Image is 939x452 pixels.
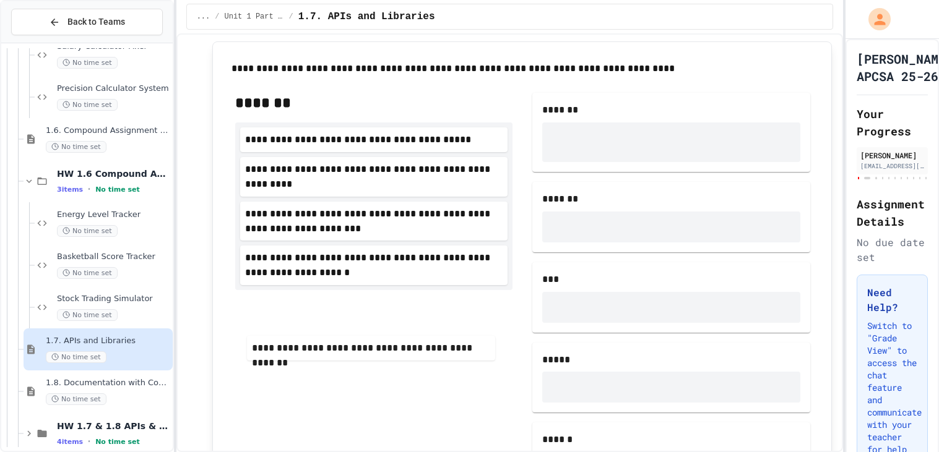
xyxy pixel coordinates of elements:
[857,195,928,230] h2: Assignment Details
[57,99,118,111] span: No time set
[46,393,106,405] span: No time set
[57,225,118,237] span: No time set
[867,285,917,315] h3: Need Help?
[57,252,170,262] span: Basketball Score Tracker
[95,185,140,194] span: No time set
[46,378,170,388] span: 1.8. Documentation with Comments and Preconditions
[857,235,928,265] div: No due date set
[57,83,170,94] span: Precision Calculator System
[67,15,125,28] span: Back to Teams
[88,437,90,446] span: •
[298,9,435,24] span: 1.7. APIs and Libraries
[57,294,170,304] span: Stock Trading Simulator
[57,309,118,321] span: No time set
[11,9,163,35] button: Back to Teams
[224,12,283,22] span: Unit 1 Part 2: 1.5 - 1.9
[46,351,106,363] span: No time set
[46,126,170,136] span: 1.6. Compound Assignment Operators
[46,141,106,153] span: No time set
[57,185,83,194] span: 3 items
[57,168,170,179] span: HW 1.6 Compound Assignment Operators
[857,105,928,140] h2: Your Progress
[46,336,170,346] span: 1.7. APIs and Libraries
[855,5,894,33] div: My Account
[57,210,170,220] span: Energy Level Tracker
[88,184,90,194] span: •
[57,420,170,432] span: HW 1.7 & 1.8 APIs & Documentations
[95,438,140,446] span: No time set
[57,57,118,69] span: No time set
[57,267,118,279] span: No time set
[288,12,293,22] span: /
[860,161,924,171] div: [EMAIL_ADDRESS][DOMAIN_NAME]
[215,12,219,22] span: /
[57,438,83,446] span: 4 items
[197,12,210,22] span: ...
[860,150,924,161] div: [PERSON_NAME]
